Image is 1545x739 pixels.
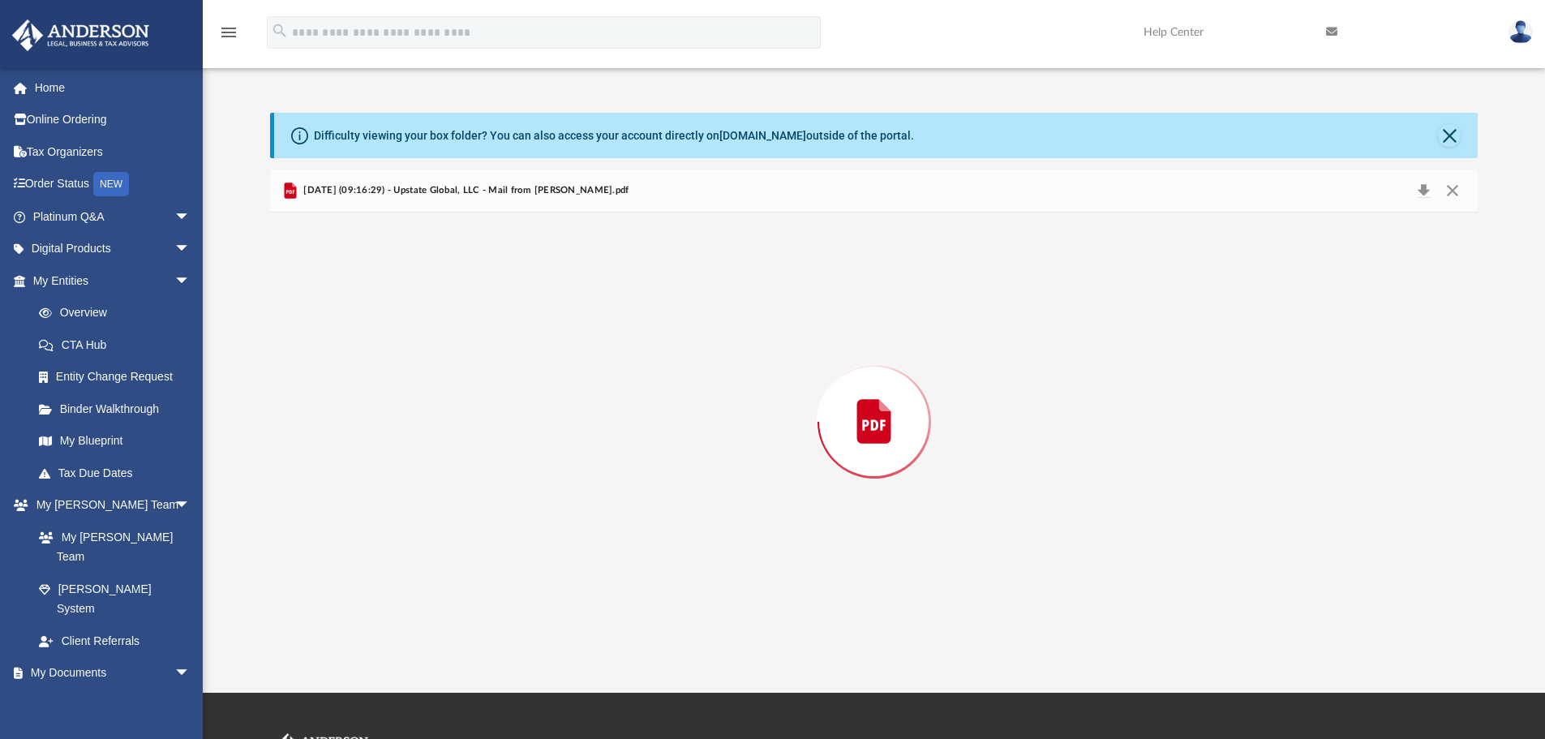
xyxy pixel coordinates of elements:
a: Home [11,71,215,104]
img: Anderson Advisors Platinum Portal [7,19,154,51]
a: My [PERSON_NAME] Team [23,521,199,573]
div: NEW [93,172,129,196]
a: menu [219,31,238,42]
i: menu [219,23,238,42]
a: Overview [23,297,215,329]
button: Download [1409,179,1438,202]
div: Difficulty viewing your box folder? You can also access your account directly on outside of the p... [314,127,914,144]
a: [DOMAIN_NAME] [719,129,806,142]
a: Digital Productsarrow_drop_down [11,233,215,265]
a: My [PERSON_NAME] Teamarrow_drop_down [11,489,207,522]
a: [PERSON_NAME] System [23,573,207,625]
a: Client Referrals [23,625,207,657]
img: User Pic [1509,20,1533,44]
a: Platinum Q&Aarrow_drop_down [11,200,215,233]
span: arrow_drop_down [174,233,207,266]
a: Tax Organizers [11,135,215,168]
span: arrow_drop_down [174,657,207,690]
a: Entity Change Request [23,361,215,393]
button: Close [1438,124,1461,147]
span: arrow_drop_down [174,264,207,298]
a: My Entitiesarrow_drop_down [11,264,215,297]
a: Order StatusNEW [11,168,215,201]
i: search [271,22,289,40]
a: CTA Hub [23,329,215,361]
span: arrow_drop_down [174,489,207,522]
a: Online Ordering [11,104,215,136]
a: Binder Walkthrough [23,393,215,425]
a: Tax Due Dates [23,457,215,489]
button: Close [1438,179,1467,202]
a: My Documentsarrow_drop_down [11,657,207,690]
a: My Blueprint [23,425,207,458]
span: arrow_drop_down [174,200,207,234]
div: Preview [270,170,1478,631]
span: [DATE] (09:16:29) - Upstate Global, LLC - Mail from [PERSON_NAME].pdf [300,183,629,198]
